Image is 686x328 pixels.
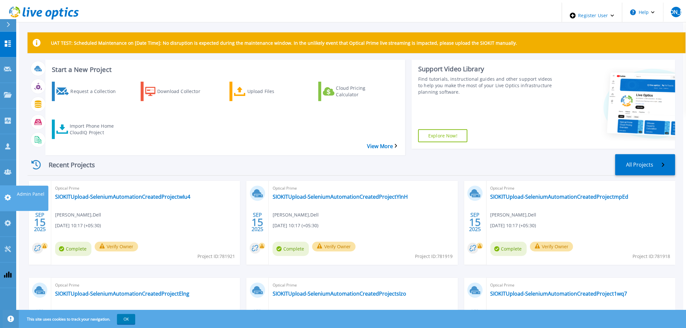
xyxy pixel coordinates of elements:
[51,40,517,46] p: UAT TEST: Scheduled Maintenance on [Date Time]: No disruption is expected during the maintenance ...
[273,222,318,229] span: [DATE] 10:17 (+05:30)
[491,290,627,297] a: SIOKITUpload-SeleniumAutomationCreatedProject1wq7
[491,193,629,200] a: SIOKITUpload-SeleniumAutomationCreatedProjectmpEd
[622,3,663,22] button: Help
[367,143,397,149] a: View More
[273,242,309,256] span: Complete
[55,222,101,229] span: [DATE] 10:17 (+05:30)
[312,242,356,252] button: Verify Owner
[95,242,138,252] button: Verify Owner
[562,3,622,29] div: Register User
[28,157,105,173] div: Recent Projects
[491,308,537,315] span: [PERSON_NAME] , Dell
[55,290,189,297] a: SIOKITUpload-SeleniumAutomationCreatedProjectElng
[52,82,130,101] a: Request a Collection
[491,242,527,256] span: Complete
[273,290,406,297] a: SIOKITUpload-SeleniumAutomationCreatedProjectsIzo
[20,314,135,324] span: This site uses cookies to track your navigation.
[55,211,101,218] span: [PERSON_NAME] , Dell
[55,242,91,256] span: Complete
[157,83,209,100] div: Download Collector
[34,219,46,225] span: 15
[55,193,190,200] a: SIOKITUpload-SeleniumAutomationCreatedProjectwIu4
[117,314,135,324] button: OK
[34,210,46,234] div: SEP 2025
[141,82,219,101] a: Download Collector
[230,82,308,101] a: Upload Files
[491,222,536,229] span: [DATE] 10:17 (+05:30)
[615,154,675,175] a: All Projects
[273,308,319,315] span: [PERSON_NAME] , Dell
[273,193,408,200] a: SIOKITUpload-SeleniumAutomationCreatedProjectYInH
[251,210,264,234] div: SEP 2025
[418,129,467,142] a: Explore Now!
[55,185,236,192] span: Optical Prime
[633,253,670,260] span: Project ID: 781918
[273,282,454,289] span: Optical Prime
[491,282,671,289] span: Optical Prime
[70,121,122,137] div: Import Phone Home CloudIQ Project
[273,211,319,218] span: [PERSON_NAME] , Dell
[418,65,553,73] div: Support Video Library
[318,82,397,101] a: Cloud Pricing Calculator
[469,219,481,225] span: 15
[336,83,388,100] div: Cloud Pricing Calculator
[491,211,537,218] span: [PERSON_NAME] , Dell
[55,282,236,289] span: Optical Prime
[491,185,671,192] span: Optical Prime
[418,76,553,95] div: Find tutorials, instructional guides and other support videos to help you make the most of your L...
[55,308,101,315] span: [PERSON_NAME] , Dell
[247,83,299,100] div: Upload Files
[252,219,263,225] span: 15
[415,253,453,260] span: Project ID: 781919
[70,83,122,100] div: Request a Collection
[197,253,235,260] span: Project ID: 781921
[273,185,454,192] span: Optical Prime
[530,242,574,252] button: Verify Owner
[17,186,44,203] p: Admin Panel
[52,66,397,73] h3: Start a New Project
[469,210,481,234] div: SEP 2025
